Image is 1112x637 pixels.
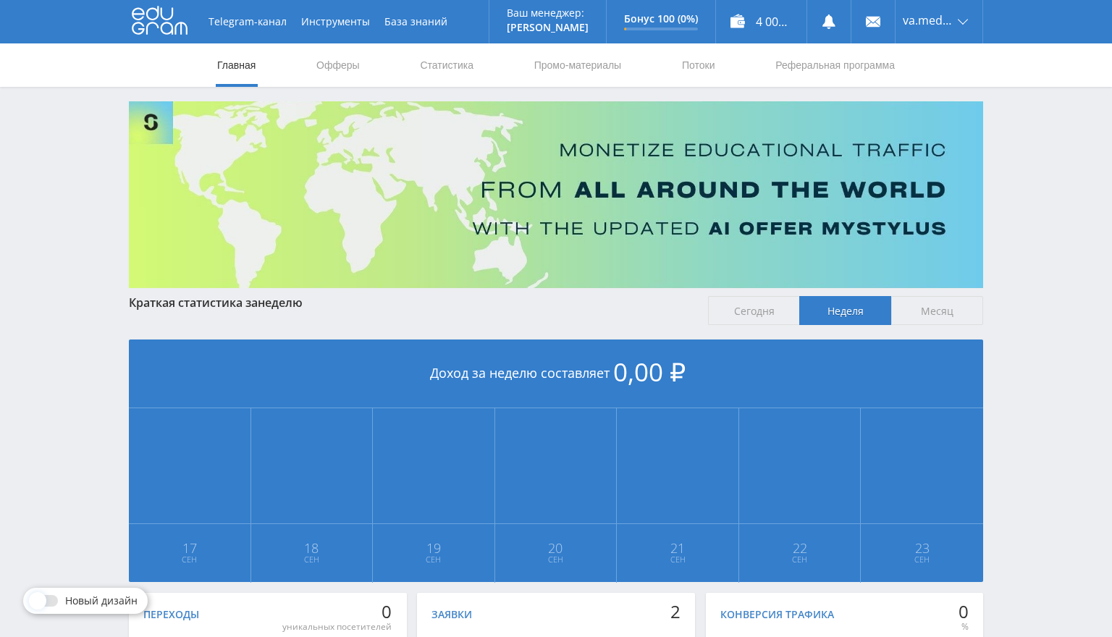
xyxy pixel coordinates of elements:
[903,14,953,26] span: va.medvedev78
[374,542,494,554] span: 19
[418,43,475,87] a: Статистика
[533,43,623,87] a: Промо-материалы
[252,542,372,554] span: 18
[681,43,717,87] a: Потоки
[613,355,686,389] span: 0,00 ₽
[252,554,372,565] span: Сен
[431,609,472,620] div: Заявки
[959,602,969,622] div: 0
[799,296,891,325] span: Неделя
[720,609,834,620] div: Конверсия трафика
[130,554,250,565] span: Сен
[282,602,392,622] div: 0
[507,7,589,19] p: Ваш менеджер:
[708,296,800,325] span: Сегодня
[670,602,681,622] div: 2
[65,595,138,607] span: Новый дизайн
[891,296,983,325] span: Месяц
[507,22,589,33] p: [PERSON_NAME]
[315,43,361,87] a: Офферы
[130,542,250,554] span: 17
[740,554,860,565] span: Сен
[216,43,257,87] a: Главная
[618,554,738,565] span: Сен
[618,542,738,554] span: 21
[862,554,982,565] span: Сен
[740,542,860,554] span: 22
[862,542,982,554] span: 23
[258,295,303,311] span: неделю
[282,621,392,633] div: уникальных посетителей
[129,296,694,309] div: Краткая статистика за
[496,554,616,565] span: Сен
[959,621,969,633] div: %
[129,339,983,408] div: Доход за неделю составляет
[129,101,983,288] img: Banner
[496,542,616,554] span: 20
[774,43,896,87] a: Реферальная программа
[143,609,199,620] div: Переходы
[374,554,494,565] span: Сен
[624,13,698,25] p: Бонус 100 (0%)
